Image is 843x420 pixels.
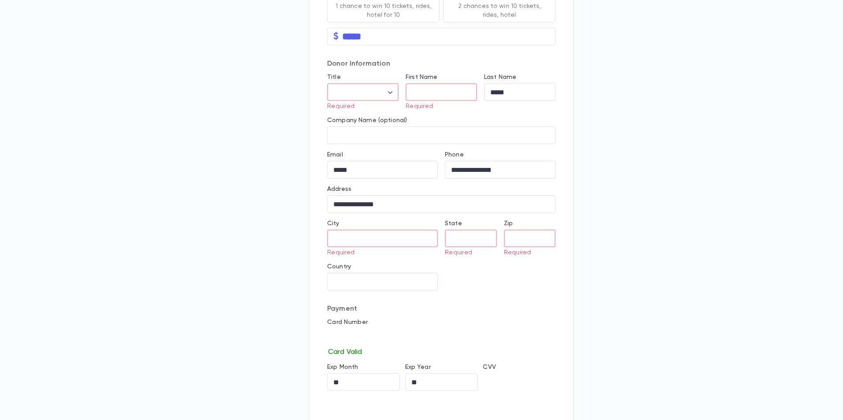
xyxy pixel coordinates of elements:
[405,364,431,371] label: Exp Year
[483,373,556,391] iframe: cvv
[327,117,407,124] label: Company Name (optional)
[327,220,339,227] label: City
[504,249,550,256] p: Required
[327,263,351,270] label: Country
[327,305,556,313] p: Payment
[327,364,358,371] label: Exp Month
[327,84,399,101] div: ​
[406,74,437,81] label: First Name
[333,32,339,41] p: $
[327,74,341,81] label: Title
[327,346,556,357] p: Card Valid
[504,220,513,227] label: Zip
[327,103,392,110] p: Required
[327,59,556,68] p: Donor Information
[445,220,462,227] label: State
[484,74,516,81] label: Last Name
[327,319,556,326] p: Card Number
[335,2,432,19] p: 1 chance to win 10 tickets, rides, hotel for 10
[483,364,556,371] p: CVV
[327,249,432,256] p: Required
[327,151,343,158] label: Email
[451,2,548,19] p: 2 chances to win 10 tickets, rides, hotel
[327,186,351,193] label: Address
[445,151,464,158] label: Phone
[327,328,556,346] iframe: card
[445,249,491,256] p: Required
[406,103,471,110] p: Required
